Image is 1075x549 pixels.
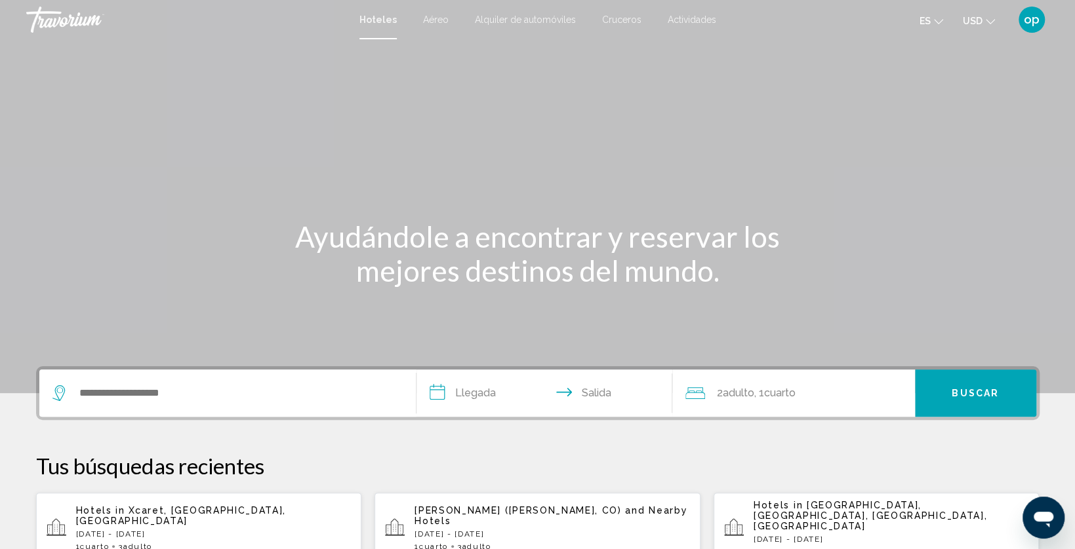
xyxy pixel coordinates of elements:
button: Change currency [963,11,995,30]
span: Xcaret, [GEOGRAPHIC_DATA], [GEOGRAPHIC_DATA] [76,505,287,526]
button: Buscar [915,369,1036,417]
span: and Nearby Hotels [415,505,687,526]
a: Aéreo [423,14,449,25]
button: Change language [920,11,943,30]
a: Travorium [26,7,346,33]
a: Cruceros [602,14,641,25]
p: [DATE] - [DATE] [754,535,1029,544]
span: Adulto [723,387,754,399]
p: [DATE] - [DATE] [415,529,690,539]
span: Hotels in [754,500,803,510]
iframe: Botón para iniciar la ventana de mensajería [1023,497,1065,539]
div: Search widget [39,369,1036,417]
span: Buscar [952,388,999,399]
button: Check in and out dates [416,369,672,417]
span: Cuarto [764,387,796,399]
span: , 1 [754,384,796,402]
p: [DATE] - [DATE] [76,529,352,539]
span: Hotels in [76,505,125,516]
span: op [1024,13,1040,26]
span: 2 [717,384,754,402]
span: [PERSON_NAME] ([PERSON_NAME], CO) [415,505,621,516]
p: Tus búsquedas recientes [36,453,1040,479]
span: USD [963,16,983,26]
a: Hoteles [359,14,397,25]
button: Travelers: 2 adults, 0 children [672,369,915,417]
span: es [920,16,931,26]
button: User Menu [1015,6,1049,33]
span: [GEOGRAPHIC_DATA], [GEOGRAPHIC_DATA], [GEOGRAPHIC_DATA], [GEOGRAPHIC_DATA] [754,500,987,531]
a: Actividades [668,14,716,25]
a: Alquiler de automóviles [475,14,576,25]
h1: Ayudándole a encontrar y reservar los mejores destinos del mundo. [292,219,784,288]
